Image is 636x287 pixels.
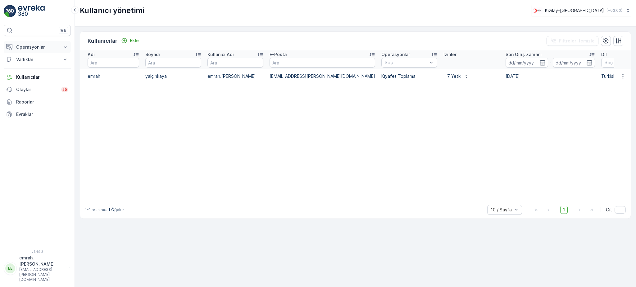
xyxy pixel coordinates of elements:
td: emrah.[PERSON_NAME] [204,69,266,84]
p: İzinler [443,51,457,58]
p: ⌘B [60,28,66,33]
p: Seç [385,60,428,66]
p: Adı [88,51,95,58]
div: EE [5,263,15,273]
p: emrah.[PERSON_NAME] [19,255,65,267]
input: dd/mm/yyyy [553,58,595,68]
p: Kullanıcı Adı [207,51,234,58]
a: Raporlar [4,96,71,108]
p: Olaylar [16,86,57,93]
p: Kızılay-[GEOGRAPHIC_DATA] [545,7,604,14]
p: Kullanıcı yönetimi [80,6,144,15]
p: Kullanıcılar [88,37,117,45]
button: Varlıklar [4,53,71,66]
img: logo_light-DOdMpM7g.png [18,5,45,17]
p: Kıyafet Toplama [381,73,416,79]
p: Son Giriş Zamanı [506,51,542,58]
p: 1-1 arasında 1 Öğeler [85,207,124,212]
input: Ara [88,58,139,68]
button: EEemrah.[PERSON_NAME][EMAIL_ADDRESS][PERSON_NAME][DOMAIN_NAME] [4,255,71,282]
td: emrah [80,69,142,84]
p: 7 Yetki [447,73,461,79]
a: Evraklar [4,108,71,121]
td: [EMAIL_ADDRESS][PERSON_NAME][DOMAIN_NAME] [266,69,378,84]
a: Kullanıcılar [4,71,71,83]
p: - [549,59,552,66]
input: dd/mm/yyyy [506,58,548,68]
p: Soyadı [145,51,160,58]
p: 25 [62,87,67,92]
input: Ara [270,58,375,68]
button: Kızılay-[GEOGRAPHIC_DATA](+03:00) [532,5,631,16]
p: Filtreleri temizle [559,38,595,44]
td: [DATE] [502,69,598,84]
button: 7 Yetki [443,71,473,81]
p: Operasyonlar [381,51,410,58]
p: E-Posta [270,51,287,58]
p: Varlıklar [16,56,58,63]
p: Operasyonlar [16,44,58,50]
img: logo [4,5,16,17]
span: 1 [560,206,568,214]
span: Git [606,207,612,213]
p: ( +03:00 ) [606,8,622,13]
a: Olaylar25 [4,83,71,96]
button: Ekle [119,37,141,44]
p: Raporlar [16,99,68,105]
p: Ekle [130,38,139,44]
span: v 1.49.3 [4,250,71,254]
p: Kullanıcılar [16,74,68,80]
button: Operasyonlar [4,41,71,53]
input: Ara [207,58,263,68]
img: k%C4%B1z%C4%B1lay_jywRncg.png [532,7,543,14]
input: Ara [145,58,201,68]
p: Evraklar [16,111,68,117]
button: Filtreleri temizle [547,36,598,46]
p: [EMAIL_ADDRESS][PERSON_NAME][DOMAIN_NAME] [19,267,65,282]
td: yalçınkaya [142,69,204,84]
p: Dil [601,51,607,58]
